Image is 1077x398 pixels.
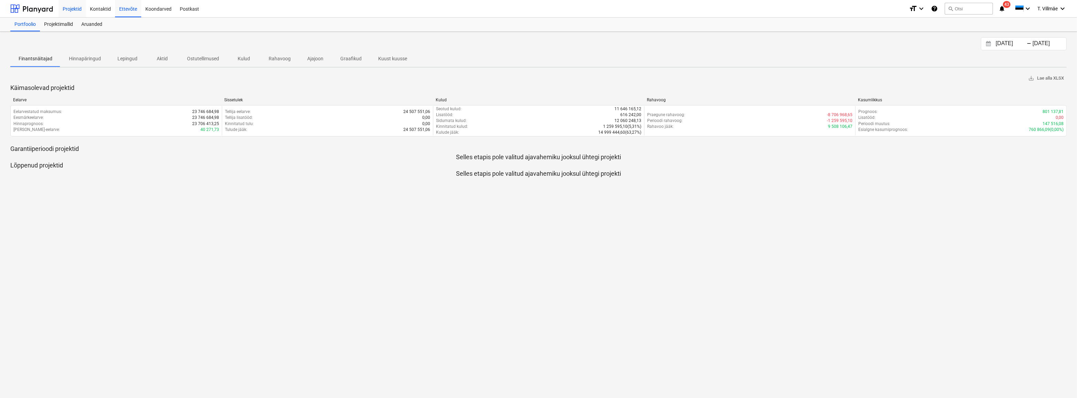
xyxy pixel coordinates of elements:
p: 0,00 [422,121,430,127]
p: Kulud [236,55,252,62]
p: Lepingud [117,55,137,62]
p: 147 516,08 [1043,121,1064,127]
p: Ajajoon [307,55,324,62]
p: Graafikud [340,55,362,62]
p: 11 646 165,12 [614,106,641,112]
button: Otsi [945,3,993,14]
p: Finantsnäitajad [19,55,52,62]
p: Selles etapis pole valitud ajavahemiku jooksul ühtegi projekti [10,170,1067,178]
p: 23 746 684,98 [192,109,219,115]
p: Tellija lisatööd : [225,115,253,121]
div: Kasumlikkus [858,98,1064,102]
span: search [948,6,953,11]
p: Kinnitatud kulud : [436,124,468,130]
p: 24 507 551,06 [403,109,430,115]
i: Abikeskus [931,4,938,13]
p: Perioodi muutus : [858,121,890,127]
p: 23 746 684,98 [192,115,219,121]
p: Sidumata kulud : [436,118,467,124]
p: Kuust kuusse [378,55,407,62]
i: notifications [998,4,1005,13]
p: Seotud kulud : [436,106,462,112]
p: 12 060 248,13 [614,118,641,124]
a: Aruanded [77,18,106,31]
p: Prognoos : [858,109,878,115]
p: Lisatööd : [436,112,453,118]
span: 43 [1003,1,1011,8]
span: T. Villmäe [1037,6,1058,11]
p: Ostutellimused [187,55,219,62]
div: Rahavoog [647,98,852,102]
p: 616 242,00 [620,112,641,118]
p: Käimasolevad projektid [10,84,1067,92]
p: Garantiiperioodi projektid [10,145,1067,153]
p: 760 866,09 ( 0,00% ) [1029,127,1064,133]
p: 801 137,81 [1043,109,1064,115]
p: 24 507 551,06 [403,127,430,133]
i: format_size [909,4,917,13]
p: Praegune rahavoog : [647,112,685,118]
p: Esialgne kasumiprognoos : [858,127,908,133]
i: keyboard_arrow_down [1058,4,1067,13]
div: Kulud [436,98,641,102]
a: Portfoolio [10,18,40,31]
p: Rahavoog [269,55,291,62]
p: 23 706 413,25 [192,121,219,127]
div: Eelarve [13,98,219,102]
i: keyboard_arrow_down [917,4,925,13]
span: Lae alla XLSX [1028,74,1064,82]
p: Tellija eelarve : [225,109,251,115]
p: Hinnapäringud [69,55,101,62]
i: keyboard_arrow_down [1024,4,1032,13]
div: Vestlusvidin [1043,365,1077,398]
button: Lae alla XLSX [1025,73,1067,84]
p: 0,00 [1056,115,1064,121]
p: 1 259 595,10 ( 5,31% ) [603,124,641,130]
p: 0,00 [422,115,430,121]
input: Lõpp [1031,39,1066,49]
div: - [1027,42,1031,46]
p: Perioodi rahavoog : [647,118,683,124]
p: -1 259 595,10 [827,118,852,124]
p: 14 999 444,60 ( 63,27% ) [598,130,641,135]
p: Hinnaprognoos : [13,121,44,127]
p: Rahavoo jääk : [647,124,674,130]
p: Kinnitatud tulu : [225,121,254,127]
p: Aktid [154,55,170,62]
p: Lõppenud projektid [10,161,1067,170]
p: Eesmärkeelarve : [13,115,44,121]
a: Projektimallid [40,18,77,31]
span: save_alt [1028,75,1034,81]
p: Selles etapis pole valitud ajavahemiku jooksul ühtegi projekti [10,153,1067,161]
p: Kulude jääk : [436,130,459,135]
p: Tulude jääk : [225,127,247,133]
input: Algus [994,39,1029,49]
button: Interact with the calendar and add the check-in date for your trip. [983,40,994,48]
p: Eelarvestatud maksumus : [13,109,62,115]
p: 40 271,73 [200,127,219,133]
div: Sissetulek [224,98,430,102]
p: -8 706 968,65 [827,112,852,118]
p: [PERSON_NAME]-eelarve : [13,127,60,133]
p: Lisatööd : [858,115,876,121]
p: 9 508 106,47 [828,124,852,130]
iframe: Chat Widget [1043,365,1077,398]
